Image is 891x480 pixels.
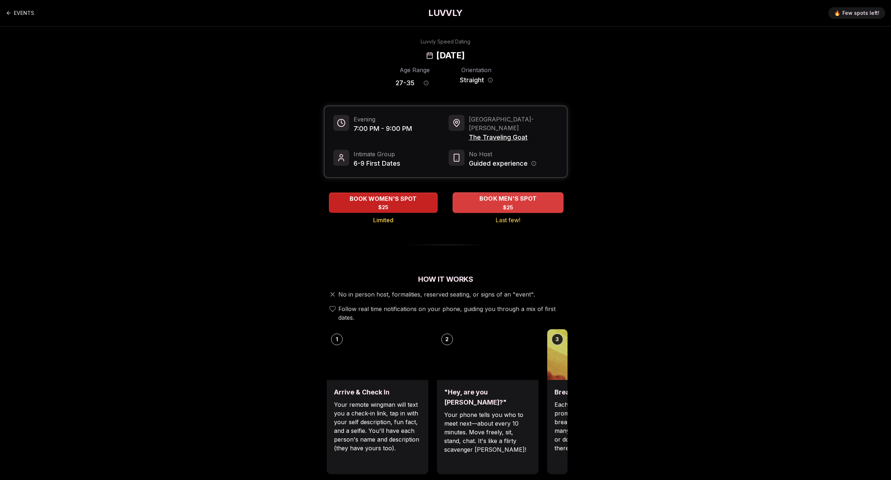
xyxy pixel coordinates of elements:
[469,132,558,142] span: The Traveling Goat
[428,7,462,19] a: LUVVLY
[378,204,388,211] span: $25
[331,334,343,345] div: 1
[834,9,840,17] span: 🔥
[354,124,412,134] span: 7:00 PM - 9:00 PM
[348,194,418,203] span: BOOK WOMEN'S SPOT
[554,400,642,452] p: Each date will have new convo prompts on screen to help break the ice. Cycle through as many as y...
[531,161,536,166] button: Host information
[436,50,465,61] h2: [DATE]
[552,334,563,345] div: 3
[373,216,393,224] span: Limited
[334,387,421,397] h3: Arrive & Check In
[444,387,531,407] h3: "Hey, are you [PERSON_NAME]?"
[338,290,535,299] span: No in person host, formalities, reserved seating, or signs of an "event".
[496,216,520,224] span: Last few!
[354,158,400,169] span: 6-9 First Dates
[418,75,434,91] button: Age range information
[478,194,538,203] span: BOOK MEN'S SPOT
[457,66,496,74] div: Orientation
[329,193,438,213] button: BOOK WOMEN'S SPOT - Limited
[453,192,564,213] button: BOOK MEN'S SPOT - Last few!
[488,78,493,83] button: Orientation information
[469,158,528,169] span: Guided experience
[338,305,565,322] span: Follow real time notifications on your phone, guiding you through a mix of first dates.
[421,38,470,45] div: Luvvly Speed Dating
[396,66,434,74] div: Age Range
[842,9,879,17] span: Few spots left!
[547,329,649,380] img: Break the ice with prompts
[324,274,568,284] h2: How It Works
[327,329,428,380] img: Arrive & Check In
[444,410,531,454] p: Your phone tells you who to meet next—about every 10 minutes. Move freely, sit, stand, chat. It's...
[554,387,642,397] h3: Break the ice with prompts
[354,150,400,158] span: Intimate Group
[334,400,421,452] p: Your remote wingman will text you a check-in link, tap in with your self description, fun fact, a...
[469,150,536,158] span: No Host
[503,204,513,211] span: $25
[469,115,558,132] span: [GEOGRAPHIC_DATA] - [PERSON_NAME]
[441,334,453,345] div: 2
[354,115,412,124] span: Evening
[460,75,484,85] span: Straight
[6,6,34,20] a: Back to events
[396,78,414,88] span: 27 - 35
[437,329,539,380] img: "Hey, are you Max?"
